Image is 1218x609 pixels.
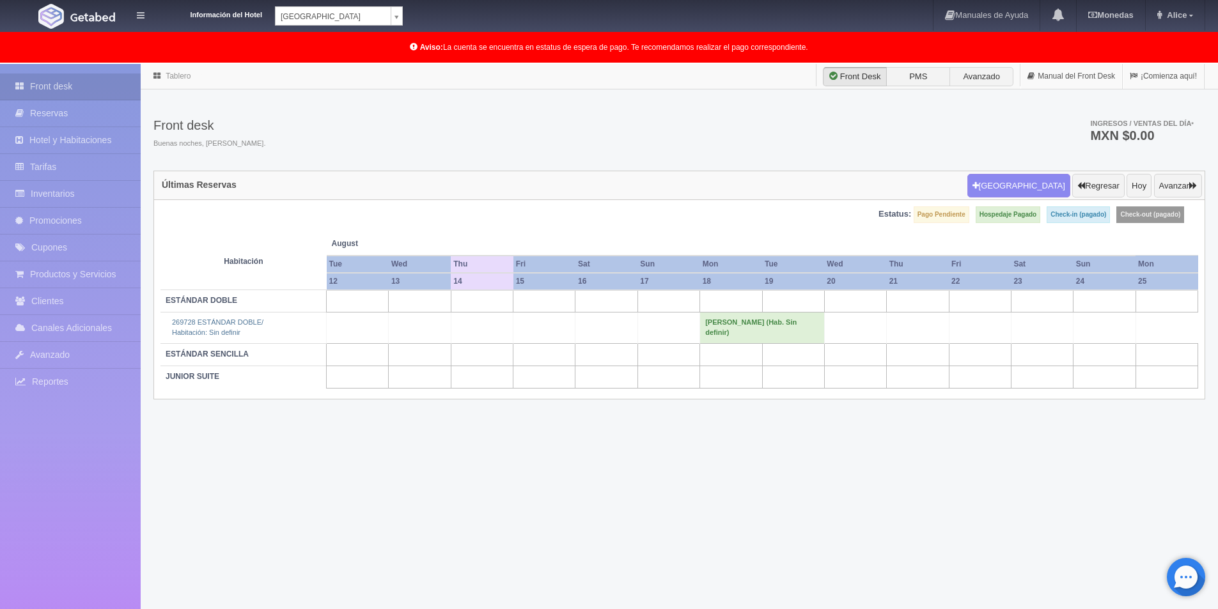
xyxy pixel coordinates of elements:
th: 15 [513,273,575,290]
button: Regresar [1072,174,1124,198]
th: 20 [824,273,886,290]
img: Getabed [38,4,64,29]
dt: Información del Hotel [160,6,262,20]
a: Tablero [166,72,191,81]
th: 23 [1011,273,1073,290]
label: Check-out (pagado) [1116,206,1184,223]
th: Thu [887,256,949,273]
label: Pago Pendiente [914,206,969,223]
th: 21 [887,273,949,290]
label: Avanzado [949,67,1013,86]
h4: Últimas Reservas [162,180,237,190]
th: Mon [700,256,762,273]
label: Estatus: [878,208,911,220]
img: Getabed [70,12,115,22]
button: [GEOGRAPHIC_DATA] [967,174,1070,198]
label: Hospedaje Pagado [976,206,1040,223]
th: Mon [1136,256,1198,273]
a: ¡Comienza aquí! [1123,64,1204,89]
td: [PERSON_NAME] (Hab. Sin definir) [700,312,825,343]
th: Sun [637,256,699,273]
strong: Habitación [224,257,263,266]
th: 25 [1136,273,1198,290]
b: ESTÁNDAR DOBLE [166,296,237,305]
button: Hoy [1127,174,1152,198]
b: Aviso: [420,43,443,52]
th: Tue [327,256,389,273]
th: Thu [451,256,513,273]
button: Avanzar [1154,174,1202,198]
th: 22 [949,273,1011,290]
span: Ingresos / Ventas del día [1090,119,1194,127]
h3: Front desk [153,118,265,132]
th: Fri [949,256,1011,273]
th: 19 [762,273,824,290]
b: ESTÁNDAR SENCILLA [166,350,249,358]
th: 17 [637,273,699,290]
th: 12 [327,273,389,290]
th: 24 [1074,273,1136,290]
a: 269728 ESTÁNDAR DOBLE/Habitación: Sin definir [172,318,263,336]
span: August [332,238,446,249]
h3: MXN $0.00 [1090,129,1194,142]
th: Wed [389,256,451,273]
th: 13 [389,273,451,290]
th: 16 [575,273,637,290]
span: [GEOGRAPHIC_DATA] [281,7,386,26]
a: [GEOGRAPHIC_DATA] [275,6,403,26]
th: Tue [762,256,824,273]
label: Front Desk [823,67,887,86]
th: 14 [451,273,513,290]
a: Manual del Front Desk [1020,64,1122,89]
th: Sat [575,256,637,273]
th: Wed [824,256,886,273]
b: Monedas [1088,10,1133,20]
label: Check-in (pagado) [1047,206,1110,223]
span: Alice [1164,10,1187,20]
label: PMS [886,67,950,86]
th: Fri [513,256,575,273]
th: 18 [700,273,762,290]
b: JUNIOR SUITE [166,372,219,381]
th: Sun [1074,256,1136,273]
span: Buenas noches, [PERSON_NAME]. [153,139,265,149]
th: Sat [1011,256,1073,273]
